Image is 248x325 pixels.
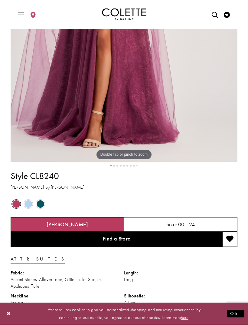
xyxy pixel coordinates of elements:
div: Product color controls state depends on size chosen [11,198,237,210]
a: Colette by Daphne Homepage [102,8,146,21]
h5: Chosen color [47,222,88,228]
button: Hidden Dot [133,165,135,167]
button: Hidden Dot [123,165,125,167]
a: Visit Store Locator page [28,6,38,23]
button: Close Dialog [4,309,14,319]
div: Header Menu Left. Buttons: Hamburger menu , Store Locator [15,5,39,24]
span: Size: [166,221,177,228]
button: Submit Dialog [227,310,244,318]
button: Hidden Dot [136,165,138,167]
a: Open Search dialog [210,6,219,23]
button: Hidden Dot [116,165,118,167]
button: Add to wishlist [222,232,237,247]
div: A-Line [124,300,237,306]
div: Berry [11,199,22,210]
div: Neckline: [11,293,124,300]
div: Header Menu. Buttons: Search, Wishlist [209,5,233,24]
span: Toggle Main Navigation Menu [17,6,26,23]
div: Silhouette: [124,293,237,300]
button: Hidden Dot [113,165,115,167]
h5: 00 - 24 [178,222,195,228]
a: Attributes [11,255,65,264]
div: Length: [124,270,237,277]
h1: Style CL8240 [11,170,237,183]
div: Accent Stones, Allover Lace, Glitter Tulle, Sequin Appliques, Tulle [11,277,124,290]
div: Spruce [35,199,46,210]
img: Colette by Daphne [102,8,146,21]
div: Long [124,277,237,283]
div: Scoop [11,300,124,306]
div: Periwinkle [23,199,34,210]
a: Find a Store [11,232,222,247]
a: Visit Wishlist Page [222,6,231,23]
button: Hidden Dot [120,165,122,167]
p: Website uses cookies to give you personalized shopping and marketing experiences. By continuing t... [44,306,204,322]
div: Fabric: [11,270,124,277]
a: here [181,315,188,321]
button: Hidden Dot [110,165,112,167]
h3: [PERSON_NAME] by [PERSON_NAME] [11,184,237,191]
button: Hidden Dot [126,165,128,167]
button: Hidden Dot [130,165,132,167]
